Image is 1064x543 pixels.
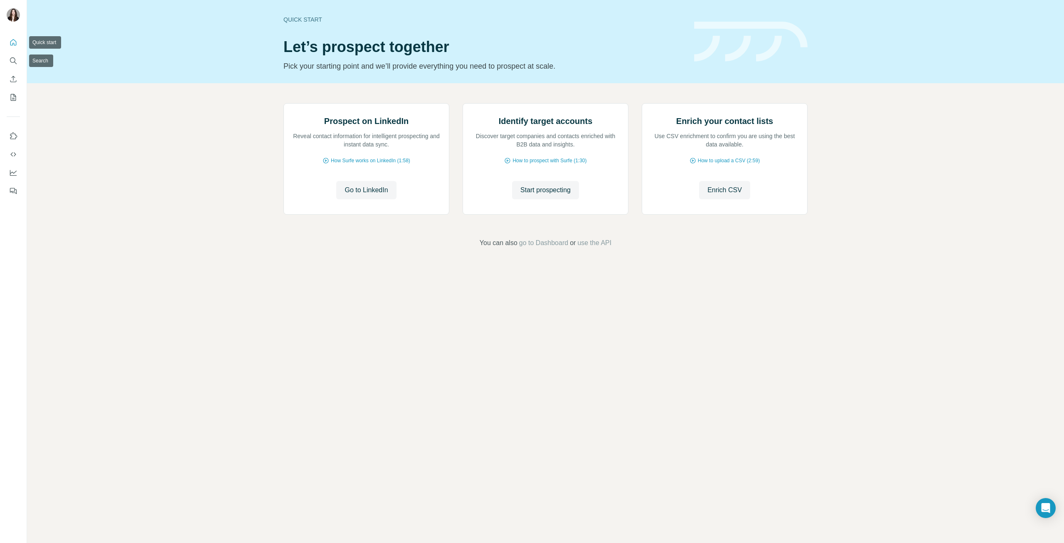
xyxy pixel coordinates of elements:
span: How to prospect with Surfe (1:30) [512,157,586,164]
div: Open Intercom Messenger [1036,498,1056,518]
button: Quick start [7,35,20,50]
h2: Identify target accounts [499,115,593,127]
span: Go to LinkedIn [345,185,388,195]
button: Dashboard [7,165,20,180]
div: Quick start [283,15,684,24]
p: Reveal contact information for intelligent prospecting and instant data sync. [292,132,441,149]
button: go to Dashboard [519,238,568,248]
button: Use Surfe API [7,147,20,162]
span: or [570,238,576,248]
p: Use CSV enrichment to confirm you are using the best data available. [650,132,799,149]
button: Search [7,53,20,68]
img: Avatar [7,8,20,22]
button: Enrich CSV [699,181,750,199]
button: use the API [577,238,611,248]
button: Enrich CSV [7,72,20,87]
h2: Enrich your contact lists [676,115,773,127]
span: How to upload a CSV (2:59) [698,157,760,164]
span: Start prospecting [520,185,571,195]
button: Go to LinkedIn [336,181,396,199]
h2: Prospect on LinkedIn [324,115,409,127]
span: You can also [480,238,517,248]
button: Feedback [7,183,20,198]
h1: Let’s prospect together [283,39,684,55]
img: banner [694,22,808,62]
span: How Surfe works on LinkedIn (1:58) [331,157,410,164]
p: Discover target companies and contacts enriched with B2B data and insights. [471,132,620,149]
button: My lists [7,90,20,105]
button: Start prospecting [512,181,579,199]
button: Use Surfe on LinkedIn [7,129,20,144]
span: Enrich CSV [707,185,742,195]
p: Pick your starting point and we’ll provide everything you need to prospect at scale. [283,60,684,72]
